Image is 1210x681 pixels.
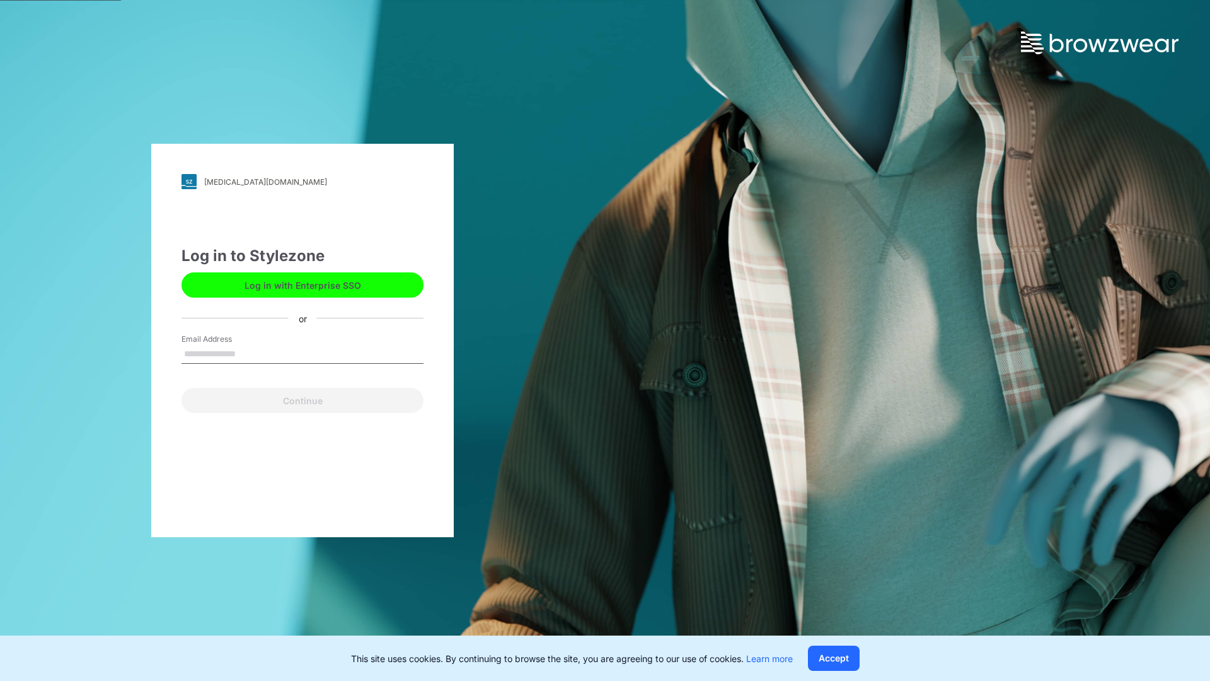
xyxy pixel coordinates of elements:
[181,334,270,345] label: Email Address
[204,177,327,187] div: [MEDICAL_DATA][DOMAIN_NAME]
[746,653,793,664] a: Learn more
[181,174,197,189] img: svg+xml;base64,PHN2ZyB3aWR0aD0iMjgiIGhlaWdodD0iMjgiIHZpZXdCb3g9IjAgMCAyOCAyOCIgZmlsbD0ibm9uZSIgeG...
[181,272,423,298] button: Log in with Enterprise SSO
[289,311,317,325] div: or
[351,652,793,665] p: This site uses cookies. By continuing to browse the site, you are agreeing to our use of cookies.
[181,245,423,267] div: Log in to Stylezone
[808,646,860,671] button: Accept
[181,174,423,189] a: [MEDICAL_DATA][DOMAIN_NAME]
[1021,32,1178,54] img: browzwear-logo.73288ffb.svg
